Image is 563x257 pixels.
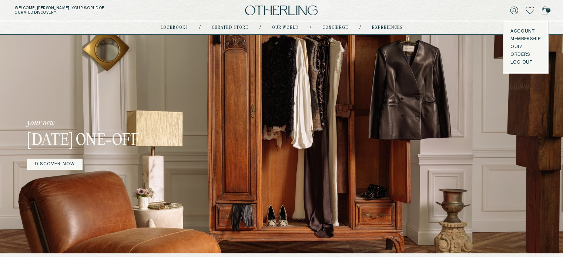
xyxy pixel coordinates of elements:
[372,26,403,30] a: experiences
[161,26,188,30] a: lookbooks
[272,26,299,30] a: Our world
[510,52,540,58] a: Orders
[359,25,361,31] div: /
[15,6,175,15] h5: Welcome, [PERSON_NAME] . Your world of curated discovery.
[510,44,540,50] a: Quiz
[27,118,223,128] p: your new
[310,25,311,31] div: /
[510,36,540,42] a: Membership
[199,25,201,31] div: /
[259,25,261,31] div: /
[27,131,223,151] h3: [DATE] One-off
[322,26,348,30] a: concierge
[510,60,532,65] button: LOG OUT
[245,6,318,16] img: logo
[546,8,550,13] span: 2
[212,26,248,30] a: Curated store
[542,5,548,16] a: 2
[27,159,83,170] a: DISCOVER NOW
[510,28,540,34] a: Account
